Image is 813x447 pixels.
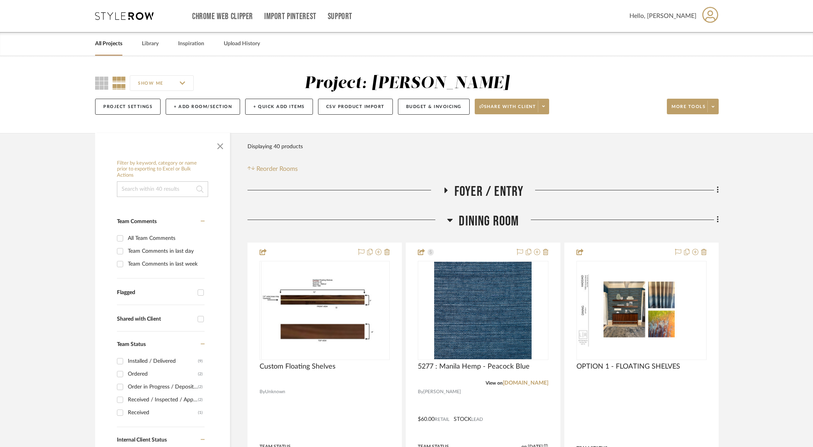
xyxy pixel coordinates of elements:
[475,99,550,114] button: Share with client
[304,75,509,92] div: Project: [PERSON_NAME]
[128,406,198,419] div: Received
[672,104,705,115] span: More tools
[577,261,706,360] div: 0
[418,388,423,396] span: By
[260,388,265,396] span: By
[178,39,204,49] a: Inspiration
[577,274,706,347] img: OPTION 1 - FLOATING SHELVES
[247,164,298,174] button: Reorder Rooms
[423,388,461,396] span: [PERSON_NAME]
[260,261,389,360] div: 0
[166,99,240,115] button: + Add Room/Section
[117,437,167,443] span: Internal Client Status
[117,181,208,197] input: Search within 40 results
[265,388,285,396] span: Unknown
[128,245,203,257] div: Team Comments in last day
[198,381,203,393] div: (2)
[198,368,203,380] div: (2)
[503,380,548,386] a: [DOMAIN_NAME]
[434,262,532,359] img: 5277 : Manila Hemp - Peacock Blue
[95,99,161,115] button: Project Settings
[454,183,524,200] span: Foyer / Entry
[128,232,203,245] div: All Team Comments
[576,362,680,371] span: OPTION 1 - FLOATING SHELVES
[117,316,194,323] div: Shared with Client
[198,394,203,406] div: (2)
[418,362,530,371] span: 5277 : Manila Hemp - Peacock Blue
[198,406,203,419] div: (1)
[117,342,146,347] span: Team Status
[128,368,198,380] div: Ordered
[192,13,253,20] a: Chrome Web Clipper
[667,99,719,114] button: More tools
[256,164,298,174] span: Reorder Rooms
[247,139,303,154] div: Displaying 40 products
[128,258,203,270] div: Team Comments in last week
[128,355,198,367] div: Installed / Delivered
[328,13,352,20] a: Support
[629,11,696,21] span: Hello, [PERSON_NAME]
[128,381,198,393] div: Order in Progress / Deposit Paid / Balance due
[117,160,208,179] h6: Filter by keyword, category or name prior to exporting to Excel or Bulk Actions
[260,362,336,371] span: Custom Floating Shelves
[486,381,503,385] span: View on
[212,137,228,153] button: Close
[479,104,536,115] span: Share with client
[117,289,194,296] div: Flagged
[245,99,313,115] button: + Quick Add Items
[142,39,159,49] a: Library
[398,99,470,115] button: Budget & Invoicing
[117,219,157,224] span: Team Comments
[261,262,388,359] img: Custom Floating Shelves
[318,99,393,115] button: CSV Product Import
[264,13,316,20] a: Import Pinterest
[128,394,198,406] div: Received / Inspected / Approved
[95,39,122,49] a: All Projects
[198,355,203,367] div: (9)
[459,213,519,230] span: Dining Room
[224,39,260,49] a: Upload History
